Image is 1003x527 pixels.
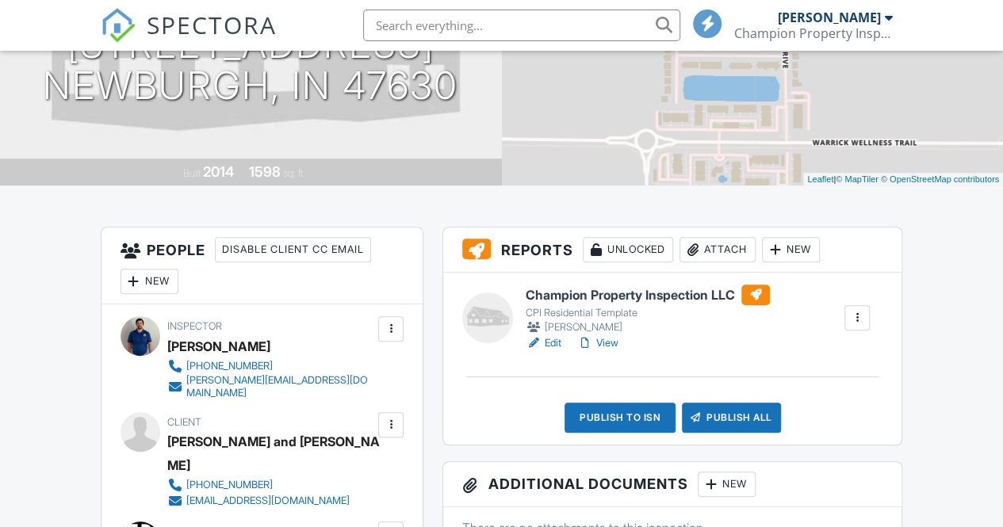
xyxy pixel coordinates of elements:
[121,269,178,294] div: New
[283,167,305,179] span: sq. ft.
[577,335,618,351] a: View
[167,416,201,428] span: Client
[167,430,388,477] div: [PERSON_NAME] and [PERSON_NAME]
[807,174,833,184] a: Leaflet
[186,479,273,491] div: [PHONE_NUMBER]
[186,374,375,399] div: [PERSON_NAME][EMAIL_ADDRESS][DOMAIN_NAME]
[147,8,277,41] span: SPECTORA
[167,358,375,374] a: [PHONE_NUMBER]
[167,493,375,509] a: [EMAIL_ADDRESS][DOMAIN_NAME]
[101,21,277,55] a: SPECTORA
[680,237,756,262] div: Attach
[186,360,273,372] div: [PHONE_NUMBER]
[682,403,781,433] div: Publish All
[526,285,770,305] h6: Champion Property Inspection LLC
[167,477,375,493] a: [PHONE_NUMBER]
[167,334,270,358] div: [PERSON_NAME]
[698,472,756,497] div: New
[101,8,136,43] img: The Best Home Inspection Software - Spectora
[762,237,820,262] div: New
[881,174,999,184] a: © OpenStreetMap contributors
[203,163,234,180] div: 2014
[443,462,902,507] h3: Additional Documents
[583,237,673,262] div: Unlocked
[526,319,770,335] div: [PERSON_NAME]
[43,24,458,108] h1: [STREET_ADDRESS] Newburgh, IN 47630
[526,285,770,335] a: Champion Property Inspection LLC CPI Residential Template [PERSON_NAME]
[101,227,423,304] h3: People
[565,403,676,433] div: Publish to ISN
[803,173,1003,186] div: |
[167,374,375,399] a: [PERSON_NAME][EMAIL_ADDRESS][DOMAIN_NAME]
[778,10,881,25] div: [PERSON_NAME]
[836,174,879,184] a: © MapTiler
[734,25,893,41] div: Champion Property Inspection LLC
[443,227,902,273] h3: Reports
[526,307,770,319] div: CPI Residential Template
[363,10,680,41] input: Search everything...
[167,320,222,332] span: Inspector
[215,237,371,262] div: Disable Client CC Email
[526,335,561,351] a: Edit
[186,495,350,507] div: [EMAIL_ADDRESS][DOMAIN_NAME]
[249,163,281,180] div: 1598
[183,167,201,179] span: Built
